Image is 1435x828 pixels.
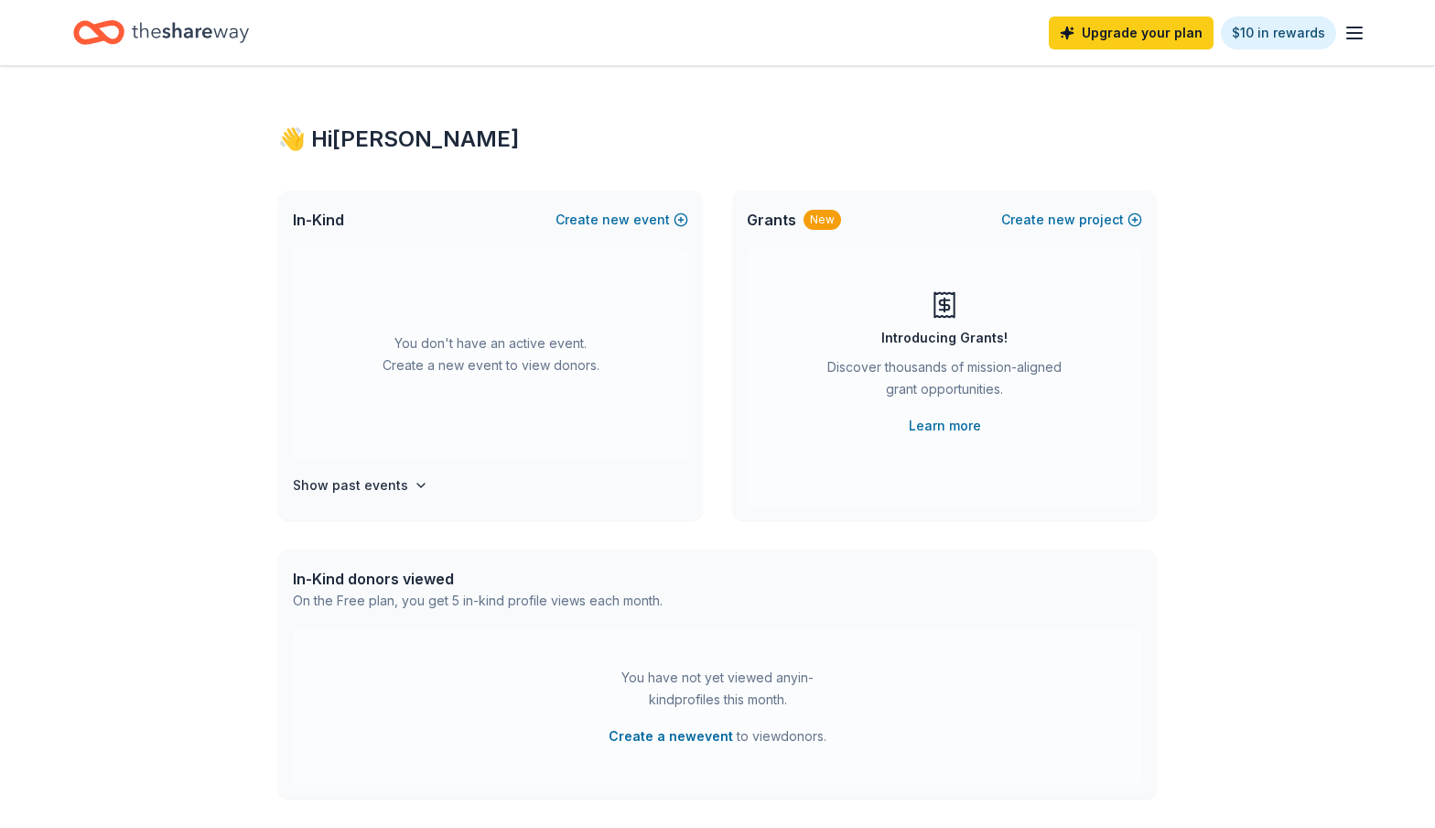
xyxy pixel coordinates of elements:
[293,474,428,496] button: Show past events
[881,327,1008,349] div: Introducing Grants!
[804,210,841,230] div: New
[293,568,663,590] div: In-Kind donors viewed
[609,725,733,747] button: Create a newevent
[603,667,832,711] div: You have not yet viewed any in-kind profiles this month.
[1048,209,1075,231] span: new
[556,209,688,231] button: Createnewevent
[1049,16,1214,49] a: Upgrade your plan
[293,474,408,496] h4: Show past events
[293,209,344,231] span: In-Kind
[1221,16,1336,49] a: $10 in rewards
[909,415,981,437] a: Learn more
[820,356,1069,408] div: Discover thousands of mission-aligned grant opportunities.
[602,209,630,231] span: new
[609,725,826,747] span: to view donors .
[1001,209,1142,231] button: Createnewproject
[293,249,688,460] div: You don't have an active event. Create a new event to view donors.
[278,125,1157,154] div: 👋 Hi [PERSON_NAME]
[73,11,249,54] a: Home
[293,590,663,612] div: On the Free plan, you get 5 in-kind profile views each month.
[747,209,796,231] span: Grants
